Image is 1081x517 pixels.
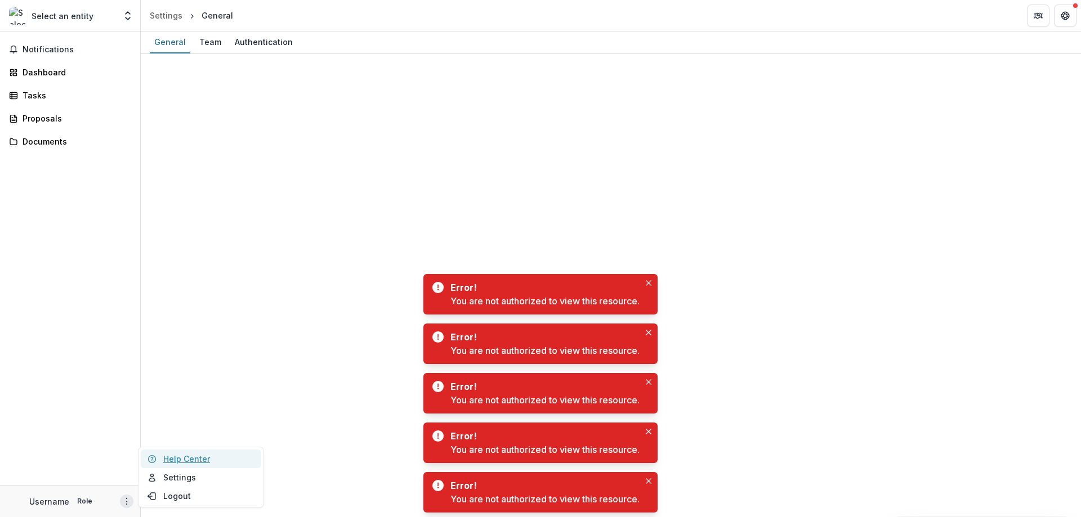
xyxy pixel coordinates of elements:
button: Notifications [5,41,136,59]
a: Dashboard [5,63,136,82]
div: Error! [450,479,635,492]
div: Proposals [23,113,127,124]
div: Error! [450,380,635,393]
div: Dashboard [23,66,127,78]
button: Partners [1027,5,1049,27]
button: More [120,494,133,508]
img: Select an entity [9,7,27,25]
button: Close [642,474,655,488]
p: Select an entity [32,10,93,22]
button: Get Help [1054,5,1076,27]
div: Settings [150,10,182,21]
nav: breadcrumb [145,7,238,24]
div: Documents [23,136,127,147]
p: Username [29,496,69,507]
button: Close [642,425,655,438]
div: Error! [450,429,635,443]
div: General [202,10,233,21]
a: Team [195,32,226,53]
div: Authentication [230,34,297,50]
a: Tasks [5,86,136,105]
div: Team [195,34,226,50]
p: Role [74,496,96,506]
div: You are not authorized to view this resource. [450,344,640,357]
span: Notifications [23,45,131,55]
button: Open entity switcher [120,5,136,27]
div: You are not authorized to view this resource. [450,492,640,506]
a: Settings [145,7,187,24]
a: Authentication [230,32,297,53]
button: Close [642,326,655,339]
div: You are not authorized to view this resource. [450,393,640,407]
div: Error! [450,281,635,294]
a: Proposals [5,109,136,128]
div: General [150,34,190,50]
a: Documents [5,132,136,151]
button: Close [642,375,655,389]
div: Error! [450,330,635,344]
div: You are not authorized to view this resource. [450,443,640,456]
div: Tasks [23,89,127,101]
a: General [150,32,190,53]
button: Close [642,276,655,290]
div: You are not authorized to view this resource. [450,294,640,308]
